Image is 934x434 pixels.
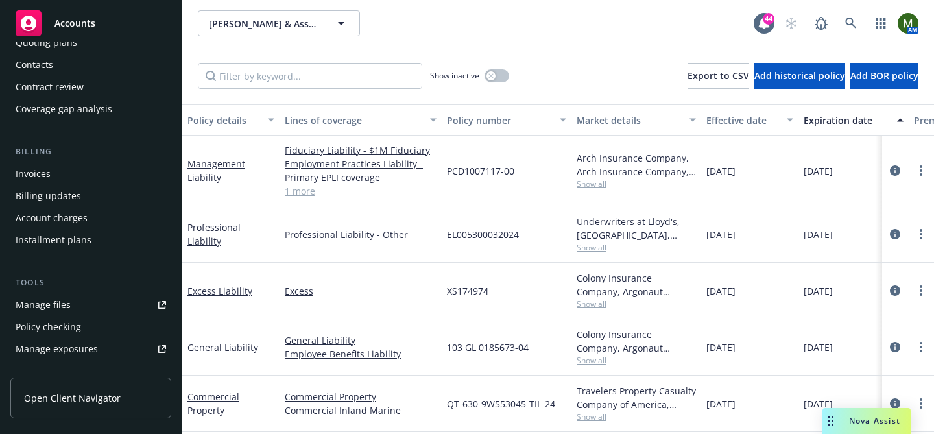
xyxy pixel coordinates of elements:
[849,415,900,426] span: Nova Assist
[447,284,488,298] span: XS174974
[16,317,81,337] div: Policy checking
[182,104,280,136] button: Policy details
[706,284,736,298] span: [DATE]
[187,221,241,247] a: Professional Liability
[16,208,88,228] div: Account charges
[822,408,839,434] div: Drag to move
[577,355,696,366] span: Show all
[577,178,696,189] span: Show all
[754,69,845,82] span: Add historical policy
[577,328,696,355] div: Colony Insurance Company, Argonaut Insurance Company (Argo), Amwins
[850,69,918,82] span: Add BOR policy
[577,411,696,422] span: Show all
[16,54,53,75] div: Contacts
[16,32,77,53] div: Quoting plans
[280,104,442,136] button: Lines of coverage
[571,104,701,136] button: Market details
[10,276,171,289] div: Tools
[10,99,171,119] a: Coverage gap analysis
[778,10,804,36] a: Start snowing
[285,143,437,157] a: Fiduciary Liability - $1M Fiduciary
[822,408,911,434] button: Nova Assist
[187,391,239,416] a: Commercial Property
[577,151,696,178] div: Arch Insurance Company, Arch Insurance Company, Amwins
[804,397,833,411] span: [DATE]
[16,230,91,250] div: Installment plans
[285,284,437,298] a: Excess
[10,208,171,228] a: Account charges
[804,341,833,354] span: [DATE]
[54,18,95,29] span: Accounts
[577,242,696,253] span: Show all
[447,114,552,127] div: Policy number
[706,341,736,354] span: [DATE]
[285,347,437,361] a: Employee Benefits Liability
[16,163,51,184] div: Invoices
[887,396,903,411] a: circleInformation
[187,341,258,354] a: General Liability
[688,63,749,89] button: Export to CSV
[804,164,833,178] span: [DATE]
[16,295,71,315] div: Manage files
[447,397,555,411] span: QT-630-9W553045-TIL-24
[285,404,437,417] a: Commercial Inland Marine
[706,228,736,241] span: [DATE]
[701,104,798,136] button: Effective date
[10,32,171,53] a: Quoting plans
[804,228,833,241] span: [DATE]
[706,164,736,178] span: [DATE]
[577,114,682,127] div: Market details
[804,114,889,127] div: Expiration date
[10,339,171,359] a: Manage exposures
[913,396,929,411] a: more
[10,361,171,381] a: Manage certificates
[688,69,749,82] span: Export to CSV
[577,298,696,309] span: Show all
[754,63,845,89] button: Add historical policy
[285,157,437,184] a: Employment Practices Liability - Primary EPLI coverage
[887,163,903,178] a: circleInformation
[447,164,514,178] span: PCD1007117-00
[285,114,422,127] div: Lines of coverage
[16,361,101,381] div: Manage certificates
[850,63,918,89] button: Add BOR policy
[285,390,437,404] a: Commercial Property
[10,145,171,158] div: Billing
[10,317,171,337] a: Policy checking
[16,77,84,97] div: Contract review
[798,104,909,136] button: Expiration date
[430,70,479,81] span: Show inactive
[209,17,321,30] span: [PERSON_NAME] & Associates, Inc.
[187,114,260,127] div: Policy details
[808,10,834,36] a: Report a Bug
[763,13,774,25] div: 44
[285,184,437,198] a: 1 more
[198,63,422,89] input: Filter by keyword...
[16,99,112,119] div: Coverage gap analysis
[804,284,833,298] span: [DATE]
[10,5,171,42] a: Accounts
[913,339,929,355] a: more
[577,384,696,411] div: Travelers Property Casualty Company of America, Travelers Insurance
[887,283,903,298] a: circleInformation
[198,10,360,36] button: [PERSON_NAME] & Associates, Inc.
[10,54,171,75] a: Contacts
[887,226,903,242] a: circleInformation
[442,104,571,136] button: Policy number
[10,186,171,206] a: Billing updates
[187,285,252,297] a: Excess Liability
[285,333,437,347] a: General Liability
[913,226,929,242] a: more
[887,339,903,355] a: circleInformation
[913,163,929,178] a: more
[285,228,437,241] a: Professional Liability - Other
[577,271,696,298] div: Colony Insurance Company, Argonaut Insurance Company (Argo), Amwins
[10,230,171,250] a: Installment plans
[913,283,929,298] a: more
[10,295,171,315] a: Manage files
[898,13,918,34] img: photo
[187,158,245,184] a: Management Liability
[706,114,779,127] div: Effective date
[447,228,519,241] span: EL005300032024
